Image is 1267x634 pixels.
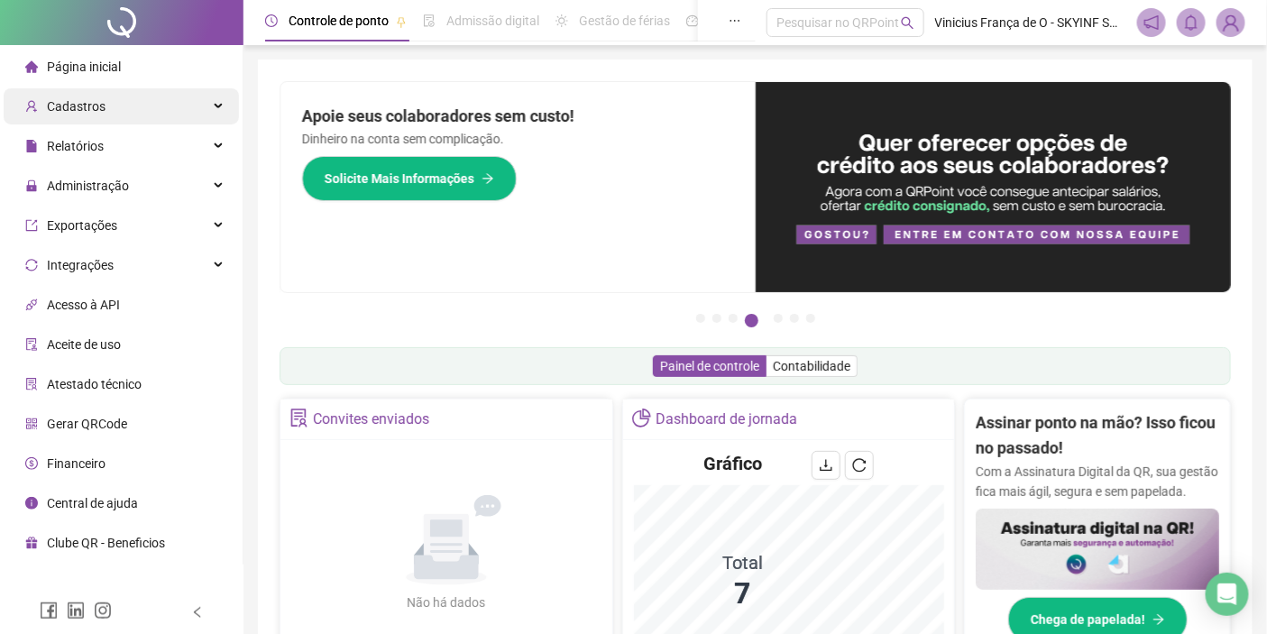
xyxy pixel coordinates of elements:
[660,359,759,373] span: Painel de controle
[47,496,138,510] span: Central de ajuda
[976,509,1219,590] img: banner%2F02c71560-61a6-44d4-94b9-c8ab97240462.png
[446,14,539,28] span: Admissão digital
[289,14,389,28] span: Controle de ponto
[47,99,106,114] span: Cadastros
[47,258,114,272] span: Integrações
[686,14,699,27] span: dashboard
[1143,14,1160,31] span: notification
[1031,610,1145,629] span: Chega de papelada!
[302,104,734,129] h2: Apoie seus colaboradores sem custo!
[25,338,38,351] span: audit
[819,458,833,473] span: download
[191,606,204,619] span: left
[25,537,38,549] span: gift
[313,404,429,435] div: Convites enviados
[901,16,914,30] span: search
[47,218,117,233] span: Exportações
[555,14,568,27] span: sun
[47,337,121,352] span: Aceite de uso
[656,404,797,435] div: Dashboard de jornada
[47,139,104,153] span: Relatórios
[302,156,517,201] button: Solicite Mais Informações
[396,16,407,27] span: pushpin
[47,298,120,312] span: Acesso à API
[703,451,762,476] h4: Gráfico
[302,129,734,149] p: Dinheiro na conta sem complicação.
[25,60,38,73] span: home
[729,314,738,323] button: 3
[47,60,121,74] span: Página inicial
[745,314,758,327] button: 4
[935,13,1127,32] span: Vinicius França de O - SKYINF SOLUÇÕES EM TEC. DA INFORMAÇÃO
[47,417,127,431] span: Gerar QRCode
[1206,573,1249,616] div: Open Intercom Messenger
[25,100,38,113] span: user-add
[25,418,38,430] span: qrcode
[25,219,38,232] span: export
[773,359,850,373] span: Contabilidade
[482,172,494,185] span: arrow-right
[1217,9,1244,36] img: 84670
[265,14,278,27] span: clock-circle
[712,314,721,323] button: 2
[25,378,38,391] span: solution
[25,497,38,510] span: info-circle
[47,456,106,471] span: Financeiro
[632,409,651,427] span: pie-chart
[47,179,129,193] span: Administração
[790,314,799,323] button: 6
[94,602,112,620] span: instagram
[325,169,474,188] span: Solicite Mais Informações
[25,179,38,192] span: lock
[1183,14,1199,31] span: bell
[67,602,85,620] span: linkedin
[25,259,38,271] span: sync
[40,602,58,620] span: facebook
[423,14,436,27] span: file-done
[363,593,529,612] div: Não há dados
[852,458,867,473] span: reload
[25,457,38,470] span: dollar
[25,140,38,152] span: file
[729,14,741,27] span: ellipsis
[696,314,705,323] button: 1
[579,14,670,28] span: Gestão de férias
[756,82,1231,292] img: banner%2Fa8ee1423-cce5-4ffa-a127-5a2d429cc7d8.png
[806,314,815,323] button: 7
[47,536,165,550] span: Clube QR - Beneficios
[976,410,1219,462] h2: Assinar ponto na mão? Isso ficou no passado!
[289,409,308,427] span: solution
[976,462,1219,501] p: Com a Assinatura Digital da QR, sua gestão fica mais ágil, segura e sem papelada.
[47,377,142,391] span: Atestado técnico
[774,314,783,323] button: 5
[25,299,38,311] span: api
[1152,613,1165,626] span: arrow-right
